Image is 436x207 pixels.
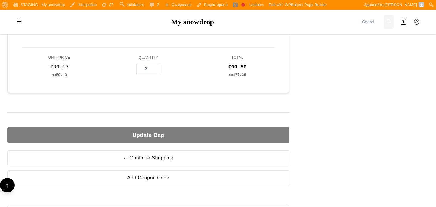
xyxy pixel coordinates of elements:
[13,15,25,27] label: Toggle mobile menu
[200,55,275,61] div: Total
[360,15,384,29] input: Search
[200,72,275,78] div: лв177.38
[241,3,245,7] div: Focus keyphrase not set
[402,19,405,25] span: 3
[111,55,186,61] div: Quantity
[22,55,97,61] div: Unit Price
[50,64,68,70] bdi: 30.17
[228,64,246,70] bdi: 90.50
[50,64,53,70] span: €
[7,170,289,185] button: Add Coupon Code
[171,18,214,26] a: My snowdrop
[7,150,289,165] a: ← Continue Shopping
[385,2,417,7] span: [PERSON_NAME]
[22,72,97,78] div: лв59.13
[228,64,231,70] span: €
[136,63,160,75] input: Qty
[397,16,409,28] a: 3
[7,127,289,143] button: Update Bag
